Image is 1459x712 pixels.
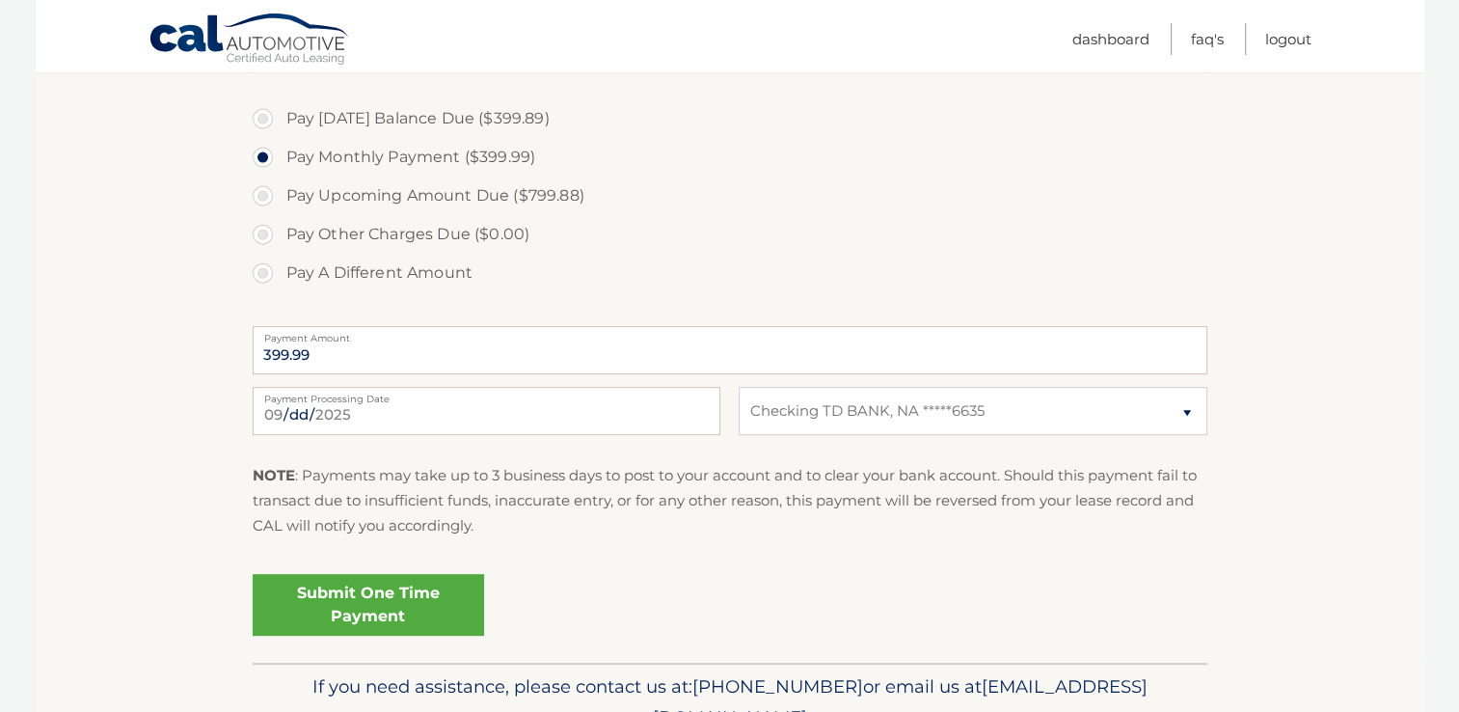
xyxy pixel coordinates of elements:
label: Payment Amount [253,326,1207,342]
span: [PHONE_NUMBER] [692,675,863,698]
label: Payment Processing Date [253,387,720,402]
a: Cal Automotive [149,13,351,68]
input: Payment Amount [253,326,1207,374]
label: Pay Other Charges Due ($0.00) [253,215,1207,254]
label: Pay Upcoming Amount Due ($799.88) [253,177,1207,215]
a: Logout [1265,23,1311,55]
a: Dashboard [1072,23,1149,55]
a: Submit One Time Payment [253,574,484,636]
label: Pay Monthly Payment ($399.99) [253,138,1207,177]
label: Pay A Different Amount [253,254,1207,292]
strong: NOTE [253,466,295,484]
label: Pay [DATE] Balance Due ($399.89) [253,99,1207,138]
input: Payment Date [253,387,720,435]
p: : Payments may take up to 3 business days to post to your account and to clear your bank account.... [253,463,1207,539]
a: FAQ's [1191,23,1224,55]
